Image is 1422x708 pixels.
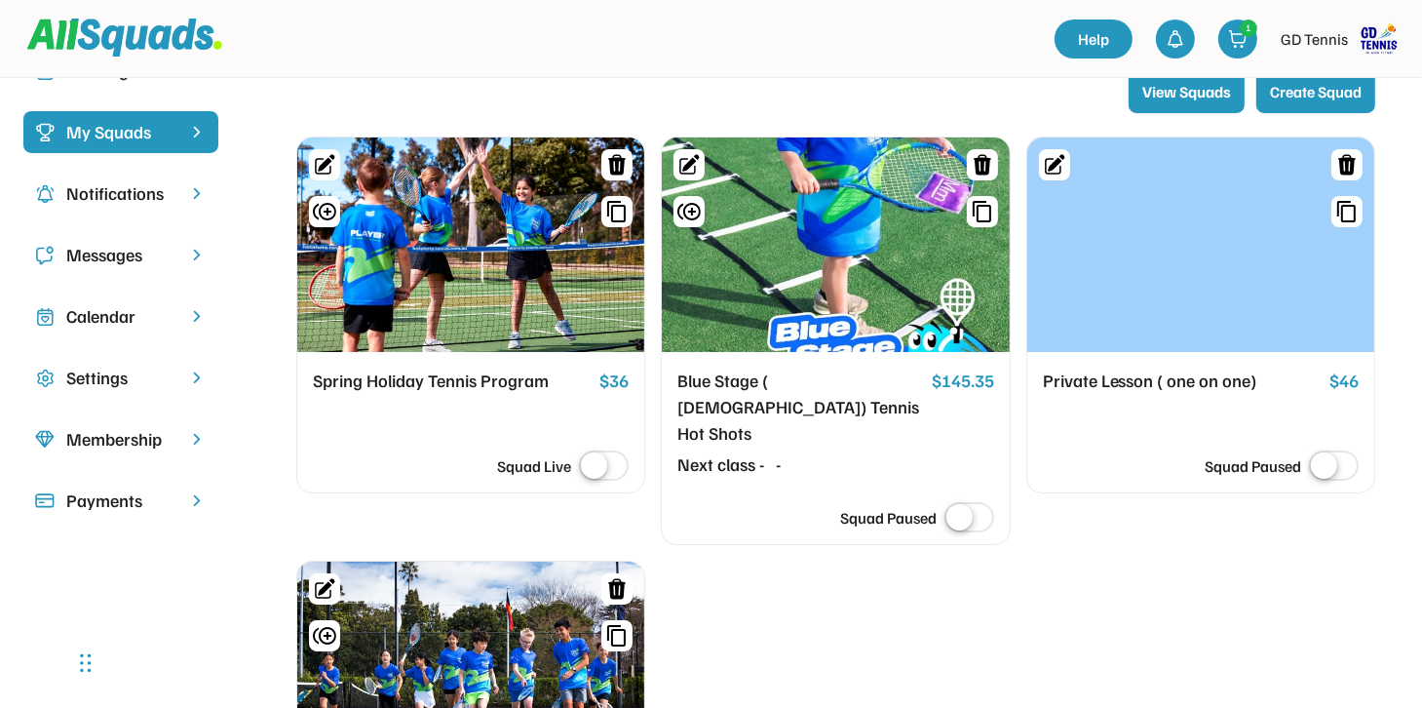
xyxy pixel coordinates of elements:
[1166,29,1185,49] img: bell-03%20%281%29.svg
[35,184,55,204] img: Icon%20copy%204.svg
[66,365,175,391] div: Settings
[66,119,175,145] div: My Squads
[1055,20,1133,59] a: Help
[187,184,207,203] img: chevron-right.svg
[1329,368,1359,395] div: $46
[497,454,571,478] div: Squad Live
[35,430,55,450] img: Icon%20copy%208.svg
[599,368,629,395] div: $36
[66,303,175,330] div: Calendar
[66,426,175,452] div: Membership
[35,492,55,511] img: Icon%20%2815%29.svg
[187,246,207,264] img: chevron-right.svg
[35,123,55,142] img: Icon%20%2823%29.svg
[35,246,55,265] img: Icon%20copy%205.svg
[840,506,937,530] div: Squad Paused
[1241,20,1256,35] div: 1
[35,369,55,388] img: Icon%20copy%2016.svg
[1043,368,1322,395] div: Private Lesson ( one on one)
[677,452,923,479] div: Next class - -
[932,368,994,395] div: $145.35
[187,369,207,387] img: chevron-right.svg
[1205,454,1301,478] div: Squad Paused
[313,368,592,395] div: Spring Holiday Tennis Program
[1228,29,1248,49] img: shopping-cart-01%20%281%29.svg
[187,123,207,141] img: chevron-right%20copy%203.svg
[35,307,55,327] img: Icon%20copy%207.svg
[1281,27,1348,51] div: GD Tennis
[1256,70,1375,113] button: Create Squad
[677,368,923,447] div: Blue Stage ( [DEMOGRAPHIC_DATA]) Tennis Hot Shots
[66,488,175,514] div: Payments
[187,307,207,326] img: chevron-right.svg
[66,180,175,207] div: Notifications
[187,430,207,449] img: chevron-right.svg
[1360,20,1399,59] img: PNG%20BLUE.png
[1129,70,1245,113] button: View Squads
[66,242,175,268] div: Messages
[27,19,222,56] img: Squad%20Logo.svg
[187,492,207,510] img: chevron-right.svg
